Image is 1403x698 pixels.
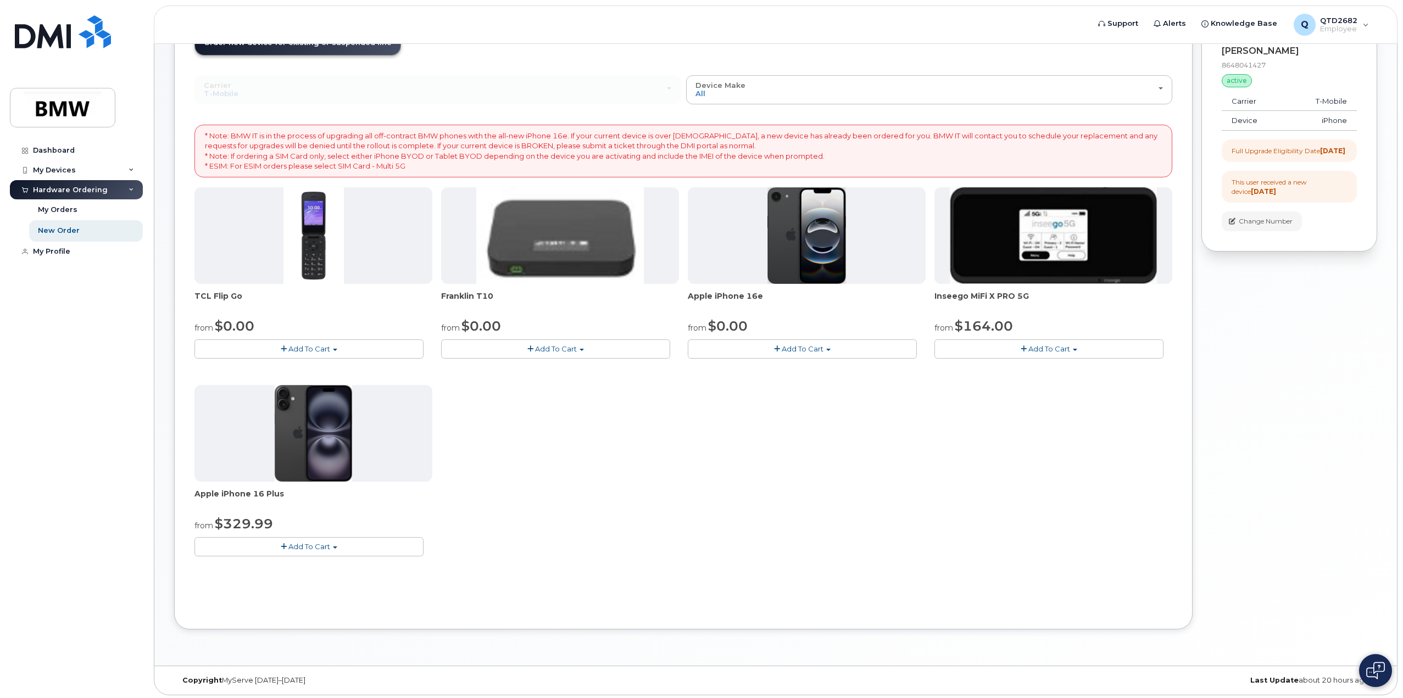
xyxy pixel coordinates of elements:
[461,318,501,334] span: $0.00
[1222,211,1302,231] button: Change Number
[1163,18,1186,29] span: Alerts
[1146,13,1194,35] a: Alerts
[535,344,577,353] span: Add To Cart
[275,385,352,482] img: iphone_16_plus.png
[1232,177,1347,196] div: This user received a new device
[767,187,847,284] img: iphone16e.png
[1250,676,1299,684] strong: Last Update
[1222,60,1357,70] div: 8648041427
[476,187,643,284] img: t10.jpg
[1366,662,1385,679] img: Open chat
[205,131,1162,171] p: * Note: BMW IT is in the process of upgrading all off-contract BMW phones with the all-new iPhone...
[1222,46,1357,56] div: [PERSON_NAME]
[1028,344,1070,353] span: Add To Cart
[1320,16,1357,25] span: QTD2682
[1251,187,1276,196] strong: [DATE]
[1301,18,1309,31] span: Q
[194,291,432,312] div: TCL Flip Go
[1320,25,1357,33] span: Employee
[1090,13,1146,35] a: Support
[1239,216,1293,226] span: Change Number
[1107,18,1138,29] span: Support
[182,676,222,684] strong: Copyright
[174,676,575,685] div: MyServe [DATE]–[DATE]
[215,318,254,334] span: $0.00
[1211,18,1277,29] span: Knowledge Base
[1320,147,1345,155] strong: [DATE]
[441,291,679,312] div: Franklin T10
[1285,111,1357,131] td: iPhone
[288,542,330,551] span: Add To Cart
[934,323,953,333] small: from
[1222,92,1285,111] td: Carrier
[194,339,424,359] button: Add To Cart
[934,339,1163,359] button: Add To Cart
[976,676,1377,685] div: about 20 hours ago
[194,323,213,333] small: from
[686,75,1172,104] button: Device Make All
[782,344,823,353] span: Add To Cart
[441,339,670,359] button: Add To Cart
[1286,14,1377,36] div: QTD2682
[1232,146,1345,155] div: Full Upgrade Eligibility Date
[950,187,1156,284] img: cut_small_inseego_5G.jpg
[955,318,1013,334] span: $164.00
[1194,13,1285,35] a: Knowledge Base
[194,537,424,556] button: Add To Cart
[1285,92,1357,111] td: T-Mobile
[215,516,273,532] span: $329.99
[441,323,460,333] small: from
[688,323,706,333] small: from
[194,521,213,531] small: from
[688,291,926,312] div: Apple iPhone 16e
[1222,111,1285,131] td: Device
[934,291,1172,312] div: Inseego MiFi X PRO 5G
[288,344,330,353] span: Add To Cart
[695,89,705,98] span: All
[708,318,748,334] span: $0.00
[194,488,432,510] div: Apple iPhone 16 Plus
[1222,74,1252,87] div: active
[688,339,917,359] button: Add To Cart
[695,81,745,90] span: Device Make
[283,187,344,284] img: TCL_FLIP_MODE.jpg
